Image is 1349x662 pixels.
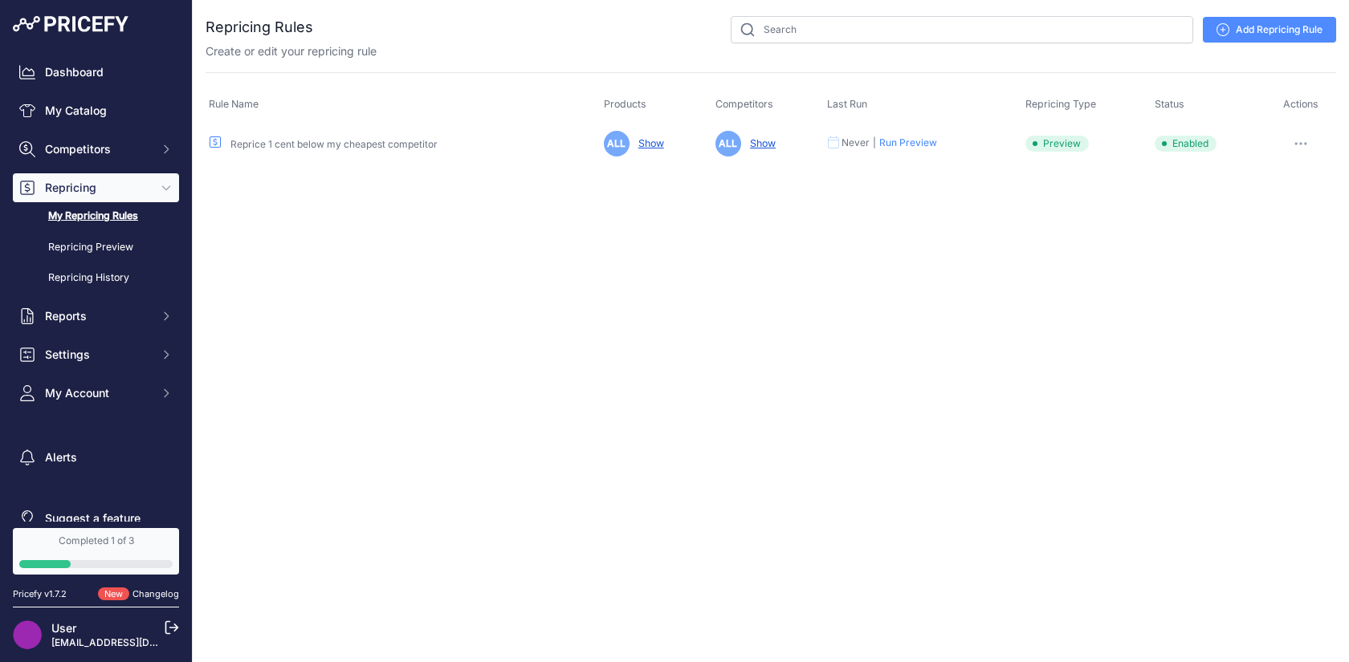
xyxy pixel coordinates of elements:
[13,504,179,533] a: Suggest a feature
[13,58,179,533] nav: Sidebar
[13,202,179,230] a: My Repricing Rules
[206,16,313,39] h2: Repricing Rules
[744,137,776,149] a: Show
[715,98,773,110] span: Competitors
[871,136,878,149] div: |
[1025,98,1096,110] span: Repricing Type
[604,98,646,110] span: Products
[13,96,179,125] a: My Catalog
[45,308,150,324] span: Reports
[51,621,76,635] a: User
[98,587,129,601] span: New
[13,340,179,369] button: Settings
[13,173,179,202] button: Repricing
[13,379,179,408] button: My Account
[13,302,179,331] button: Reports
[13,443,179,472] a: Alerts
[604,131,630,156] span: ALL
[19,534,173,547] div: Completed 1 of 3
[1155,98,1184,110] span: Status
[632,137,664,149] a: Show
[45,385,150,401] span: My Account
[13,16,128,32] img: Pricefy Logo
[879,136,937,149] button: Run Preview
[1025,136,1089,152] span: Preview
[13,135,179,164] button: Competitors
[45,141,150,157] span: Competitors
[13,264,179,292] a: Repricing History
[13,528,179,575] a: Completed 1 of 3
[209,98,259,110] span: Rule Name
[840,136,871,149] div: Never
[45,180,150,196] span: Repricing
[13,234,179,262] a: Repricing Preview
[731,16,1193,43] input: Search
[827,98,867,110] span: Last Run
[1155,136,1217,152] span: Enabled
[1203,17,1336,43] a: Add Repricing Rule
[1283,98,1318,110] span: Actions
[206,43,377,59] p: Create or edit your repricing rule
[51,636,219,648] a: [EMAIL_ADDRESS][DOMAIN_NAME]
[715,131,741,156] span: ALL
[45,347,150,363] span: Settings
[13,58,179,87] a: Dashboard
[132,588,179,599] a: Changelog
[13,587,67,601] div: Pricefy v1.7.2
[230,138,438,150] a: Reprice 1 cent below my cheapest competitor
